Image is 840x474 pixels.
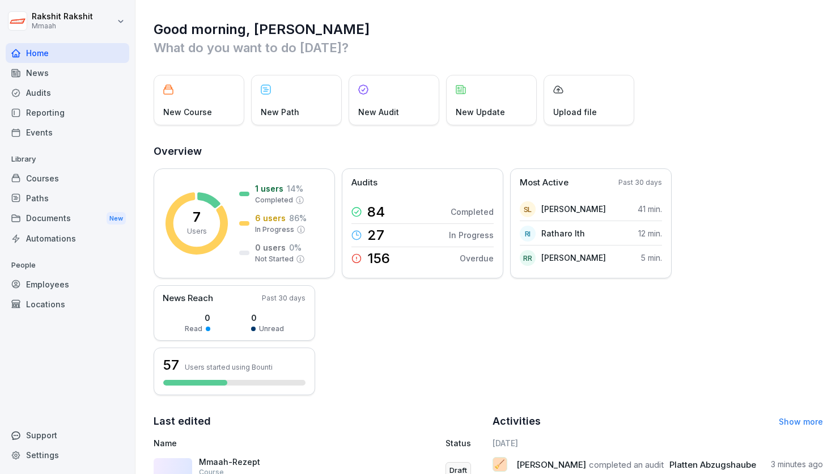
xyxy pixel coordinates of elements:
p: What do you want to do [DATE]? [154,39,823,57]
p: [PERSON_NAME] [541,203,606,215]
p: Name [154,437,356,449]
p: Completed [255,195,293,205]
p: 86 % [289,212,307,224]
p: Users started using Bounti [185,363,273,371]
div: RI [520,226,536,242]
p: 0 % [289,242,302,253]
p: Completed [451,206,494,218]
a: Home [6,43,129,63]
div: RR [520,250,536,266]
p: [PERSON_NAME] [541,252,606,264]
p: 3 minutes ago [771,459,823,470]
p: Upload file [553,106,597,118]
p: Rakshit Rakshit [32,12,93,22]
p: 84 [367,205,385,219]
a: Locations [6,294,129,314]
h6: [DATE] [493,437,824,449]
p: In Progress [255,225,294,235]
p: 5 min. [641,252,662,264]
a: DocumentsNew [6,208,129,229]
a: Events [6,122,129,142]
div: New [107,212,126,225]
p: 27 [367,228,384,242]
p: Ratharo Ith [541,227,585,239]
p: New Audit [358,106,399,118]
span: completed an audit [589,459,664,470]
p: People [6,256,129,274]
p: Unread [259,324,284,334]
a: News [6,63,129,83]
p: New Update [456,106,505,118]
h2: Overview [154,143,823,159]
a: Show more [779,417,823,426]
span: [PERSON_NAME] [516,459,586,470]
h1: Good morning, [PERSON_NAME] [154,20,823,39]
p: 14 % [287,183,303,194]
p: 1 users [255,183,283,194]
div: Documents [6,208,129,229]
a: Automations [6,228,129,248]
p: 156 [367,252,390,265]
div: Support [6,425,129,445]
p: 0 [251,312,284,324]
p: New Course [163,106,212,118]
span: Platten Abzugshaube [669,459,756,470]
p: Most Active [520,176,569,189]
p: 🧹 [494,456,505,472]
p: Mmaah [32,22,93,30]
p: 7 [193,210,201,224]
a: Reporting [6,103,129,122]
p: Audits [351,176,377,189]
p: In Progress [449,229,494,241]
p: Read [185,324,202,334]
p: 6 users [255,212,286,224]
p: News Reach [163,292,213,305]
p: 0 users [255,242,286,253]
h2: Last edited [154,413,485,429]
p: Not Started [255,254,294,264]
p: 41 min. [638,203,662,215]
p: Library [6,150,129,168]
h3: 57 [163,355,179,375]
p: Mmaah-Rezept [199,457,312,467]
div: SL [520,201,536,217]
p: Overdue [460,252,494,264]
a: Settings [6,445,129,465]
a: Courses [6,168,129,188]
p: Past 30 days [618,177,662,188]
p: Past 30 days [262,293,306,303]
p: Status [446,437,471,449]
p: New Path [261,106,299,118]
a: Audits [6,83,129,103]
p: 12 min. [638,227,662,239]
a: Employees [6,274,129,294]
a: Paths [6,188,129,208]
p: 0 [185,312,210,324]
p: Users [187,226,207,236]
h2: Activities [493,413,541,429]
